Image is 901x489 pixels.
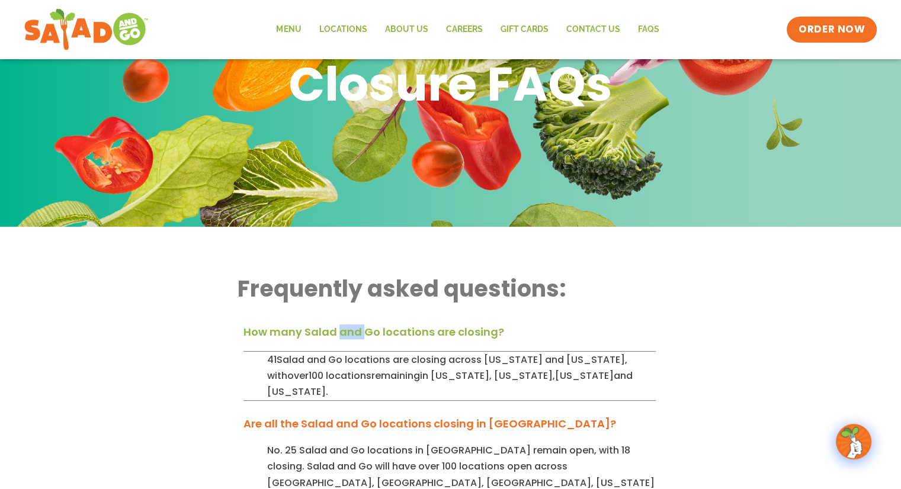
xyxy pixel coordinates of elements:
div: How many Salad and Go locations are closing? [243,352,656,401]
a: GIFT CARDS [491,16,557,43]
span: in [US_STATE], [US_STATE], [420,369,555,382]
img: new-SAG-logo-768×292 [24,6,149,53]
a: ORDER NOW [787,17,877,43]
span: remaining [371,369,420,382]
img: wpChatIcon [837,425,870,458]
div: How many Salad and Go locations are closing? [243,321,656,352]
a: Are all the Salad and Go locations closing in [GEOGRAPHIC_DATA]? [243,416,616,431]
a: About Us [376,16,437,43]
a: Locations [310,16,376,43]
a: FAQs [629,16,668,43]
a: Contact Us [557,16,629,43]
span: Salad and Go [277,353,342,366]
a: Careers [437,16,491,43]
span: ORDER NOW [799,22,865,37]
a: How many Salad and Go locations are closing? [243,324,504,339]
span: . [326,385,328,398]
span: locations are closing across [US_STATE] and [US_STATE] [345,353,625,366]
span: over [287,369,309,382]
span: 41 [267,353,277,366]
span: 100 locations [309,369,371,382]
h2: Frequently asked questions: [238,274,662,303]
h1: Closure FAQs [288,53,613,115]
nav: Menu [267,16,668,43]
div: Are all the Salad and Go locations closing in [GEOGRAPHIC_DATA]? [243,413,656,443]
a: Menu [267,16,310,43]
span: [US_STATE] [555,369,614,382]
